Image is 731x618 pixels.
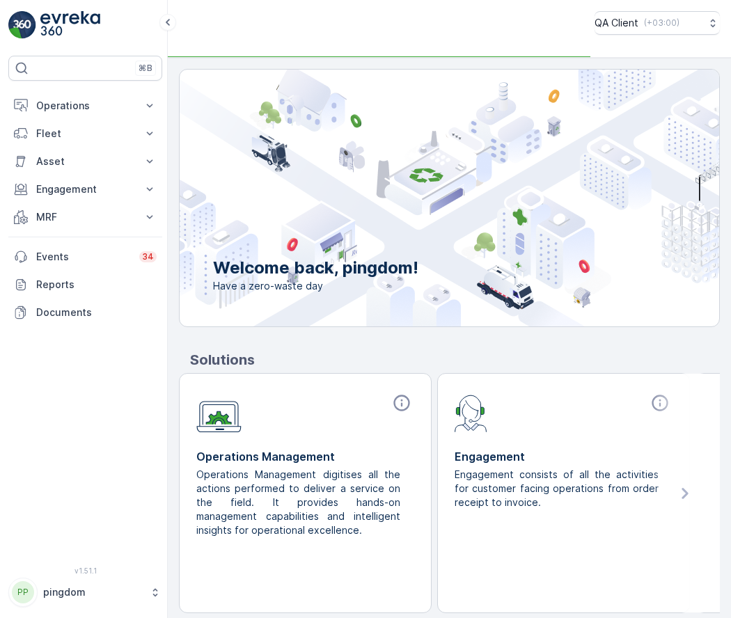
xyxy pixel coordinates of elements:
span: Have a zero-waste day [213,279,418,293]
p: Engagement consists of all the activities for customer facing operations from order receipt to in... [455,468,661,509]
a: Reports [8,271,162,299]
p: Welcome back, pingdom! [213,257,418,279]
p: ⌘B [139,63,152,74]
button: QA Client(+03:00) [595,11,720,35]
span: v 1.51.1 [8,566,162,575]
p: Reports [36,278,157,292]
p: Engagement [455,448,673,465]
img: logo [8,11,36,39]
p: MRF [36,210,134,224]
p: Documents [36,306,157,319]
button: Operations [8,92,162,120]
img: module-icon [196,393,242,433]
img: city illustration [117,70,719,326]
a: Events34 [8,243,162,271]
p: pingdom [43,585,143,599]
img: logo_light-DOdMpM7g.png [40,11,100,39]
p: Operations Management [196,448,414,465]
button: MRF [8,203,162,231]
p: Operations [36,99,134,113]
button: Engagement [8,175,162,203]
div: PP [12,581,34,603]
p: QA Client [595,16,638,30]
button: Fleet [8,120,162,148]
button: Asset [8,148,162,175]
p: Fleet [36,127,134,141]
a: Documents [8,299,162,326]
p: ( +03:00 ) [644,17,679,29]
p: Engagement [36,182,134,196]
p: Solutions [190,349,720,370]
p: Asset [36,154,134,168]
p: 34 [142,251,154,262]
p: Events [36,250,131,264]
p: Operations Management digitises all the actions performed to deliver a service on the field. It p... [196,468,403,537]
img: module-icon [455,393,487,432]
button: PPpingdom [8,578,162,607]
